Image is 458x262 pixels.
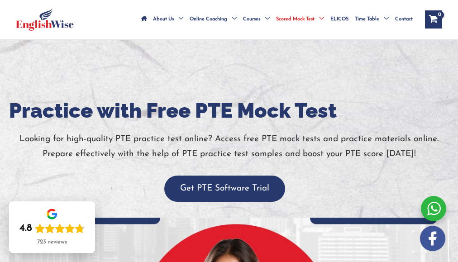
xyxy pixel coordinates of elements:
div: Rating: 4.8 out of 5 [19,222,85,235]
p: Looking for high-quality PTE practice test online? Access free PTE mock tests and practice materi... [9,132,449,162]
a: CoursesMenu Toggle [240,4,273,35]
span: ELICOS [330,4,348,35]
a: Scored Mock TestMenu Toggle [273,4,327,35]
span: Menu Toggle [174,4,183,35]
span: Menu Toggle [260,4,270,35]
span: Menu Toggle [227,4,237,35]
a: About UsMenu Toggle [150,4,186,35]
a: View Shopping Cart, empty [425,10,442,29]
a: ELICOS [327,4,352,35]
span: Time Table [355,4,379,35]
span: Online Coaching [190,4,227,35]
div: 4.8 [19,222,32,235]
nav: Site Navigation: Main Menu [138,4,416,35]
a: Online CoachingMenu Toggle [186,4,240,35]
a: Get PTE Software Trial [164,184,285,193]
button: Get PTE Software Trial [164,176,285,202]
span: Menu Toggle [379,4,389,35]
span: Contact [395,4,413,35]
span: Menu Toggle [315,4,324,35]
span: Courses [243,4,260,35]
img: white-facebook.png [420,226,445,251]
a: Time TableMenu Toggle [352,4,392,35]
div: 723 reviews [37,238,67,246]
img: cropped-ew-logo [16,8,74,31]
span: About Us [153,4,174,35]
span: Scored Mock Test [276,4,315,35]
h1: Practice with Free PTE Mock Test [9,96,449,125]
a: Contact [392,4,416,35]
